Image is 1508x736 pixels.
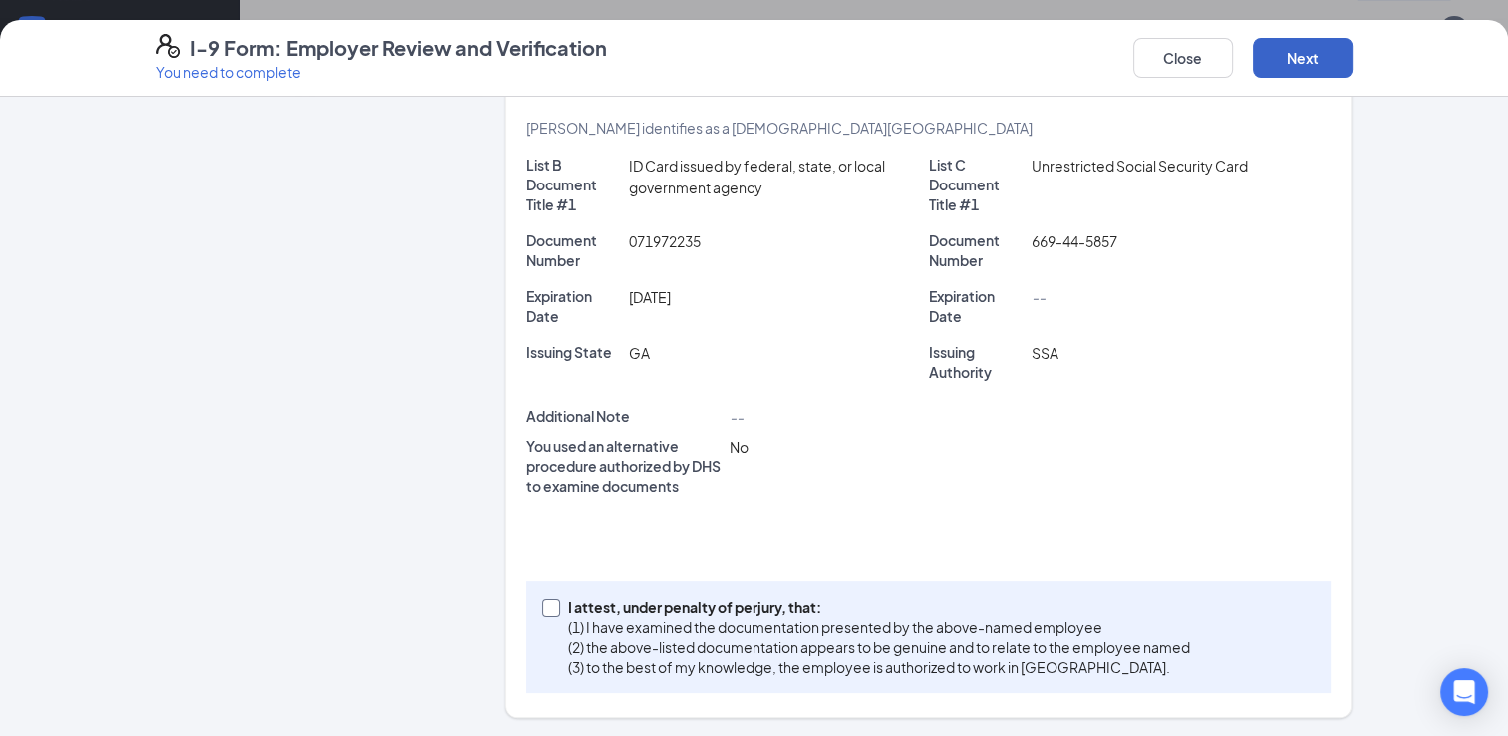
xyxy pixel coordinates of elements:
[1031,288,1045,306] span: --
[628,232,700,250] span: 071972235
[190,34,607,62] h4: I-9 Form: Employer Review and Verification
[526,155,621,214] p: List B Document Title #1
[568,657,1190,677] p: (3) to the best of my knowledge, the employee is authorized to work in [GEOGRAPHIC_DATA].
[628,288,670,306] span: [DATE]
[526,342,621,362] p: Issuing State
[156,34,180,58] svg: FormI9EVerifyIcon
[928,155,1023,214] p: List C Document Title #1
[526,436,722,496] p: You used an alternative procedure authorized by DHS to examine documents
[568,637,1190,657] p: (2) the above-listed documentation appears to be genuine and to relate to the employee named
[526,286,621,326] p: Expiration Date
[1133,38,1233,78] button: Close
[568,597,1190,617] p: I attest, under penalty of perjury, that:
[928,230,1023,270] p: Document Number
[729,438,748,456] span: No
[928,286,1023,326] p: Expiration Date
[1440,668,1488,716] div: Open Intercom Messenger
[928,342,1023,382] p: Issuing Authority
[1253,38,1353,78] button: Next
[628,157,884,196] span: ID Card issued by federal, state, or local government agency
[729,408,743,426] span: --
[526,119,1033,137] span: [PERSON_NAME] identifies as a [DEMOGRAPHIC_DATA][GEOGRAPHIC_DATA]
[526,230,621,270] p: Document Number
[1031,157,1247,175] span: Unrestricted Social Security Card
[1031,344,1057,362] span: SSA
[568,617,1190,637] p: (1) I have examined the documentation presented by the above-named employee
[1031,232,1116,250] span: 669-44-5857
[156,62,607,82] p: You need to complete
[628,344,649,362] span: GA
[526,406,722,426] p: Additional Note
